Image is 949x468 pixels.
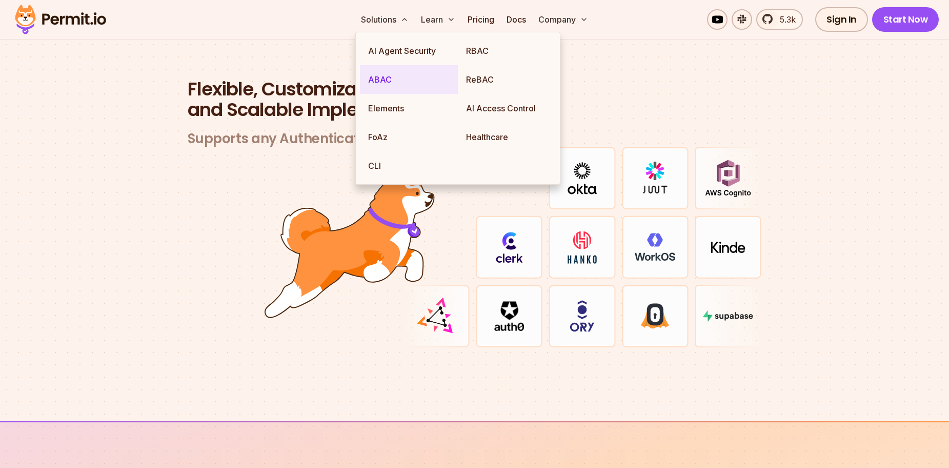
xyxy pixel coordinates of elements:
a: Docs [502,9,530,30]
span: Flexible, Customizable, [188,79,762,100]
a: AI Access Control [458,94,556,123]
a: Elements [360,94,458,123]
button: Solutions [357,9,413,30]
a: CLI [360,151,458,180]
a: RBAC [458,36,556,65]
a: Pricing [463,9,498,30]
a: Sign In [815,7,868,32]
span: 5.3k [774,13,796,26]
button: Company [534,9,592,30]
h2: and Scalable Implementation [188,79,762,120]
a: ReBAC [458,65,556,94]
img: Permit logo [10,2,111,37]
a: 5.3k [756,9,803,30]
a: Start Now [872,7,939,32]
h3: Supports any Authentication provider [188,130,762,147]
a: AI Agent Security [360,36,458,65]
a: ABAC [360,65,458,94]
a: FoAz [360,123,458,151]
button: Learn [417,9,459,30]
a: Healthcare [458,123,556,151]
